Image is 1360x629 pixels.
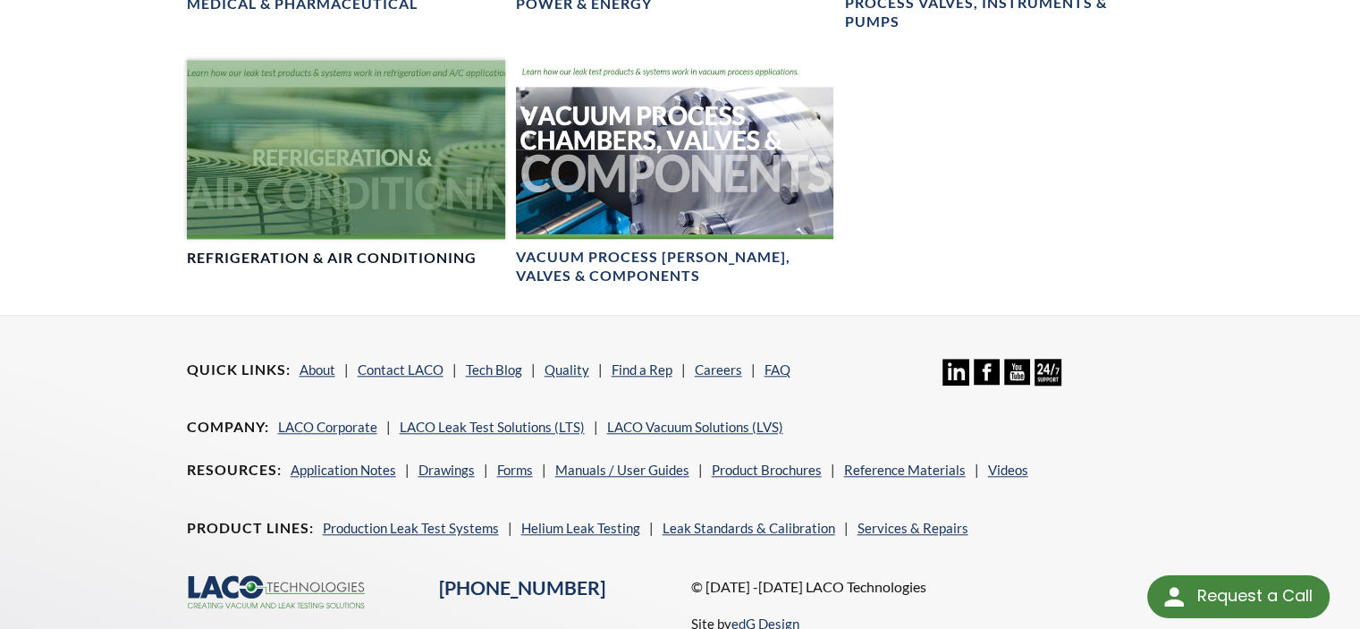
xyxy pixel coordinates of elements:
[187,249,477,268] h4: Refrigeration & Air Conditioning
[439,576,605,599] a: [PHONE_NUMBER]
[663,520,835,536] a: Leak Standards & Calibration
[278,419,377,435] a: LACO Corporate
[187,519,314,538] h4: Product Lines
[323,520,499,536] a: Production Leak Test Systems
[187,361,291,379] h4: Quick Links
[695,361,742,378] a: Careers
[857,520,968,536] a: Services & Repairs
[291,462,396,478] a: Application Notes
[187,418,269,437] h4: Company
[764,361,790,378] a: FAQ
[712,462,822,478] a: Product Brochures
[187,461,282,480] h4: Resources
[988,462,1028,478] a: Videos
[1147,575,1330,618] div: Request a Call
[545,361,589,378] a: Quality
[521,520,640,536] a: Helium Leak Testing
[400,419,585,435] a: LACO Leak Test Solutions (LTS)
[555,462,689,478] a: Manuals / User Guides
[516,248,834,285] h4: Vacuum Process [PERSON_NAME], Valves & Components
[612,361,672,378] a: Find a Rep
[690,575,1173,599] p: © [DATE] -[DATE] LACO Technologies
[516,60,834,285] a: Vacuum Process Chambers, Valves & Components headerVacuum Process [PERSON_NAME], Valves & Components
[1035,372,1060,388] a: 24/7 Support
[844,462,966,478] a: Reference Materials
[497,462,533,478] a: Forms
[1035,359,1060,385] img: 24/7 Support Icon
[358,361,443,378] a: Contact LACO
[187,60,505,268] a: Refrigeration & Air Conditioning headerRefrigeration & Air Conditioning
[607,419,783,435] a: LACO Vacuum Solutions (LVS)
[466,361,522,378] a: Tech Blog
[300,361,335,378] a: About
[1160,582,1188,611] img: round button
[418,462,475,478] a: Drawings
[1196,575,1312,616] div: Request a Call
